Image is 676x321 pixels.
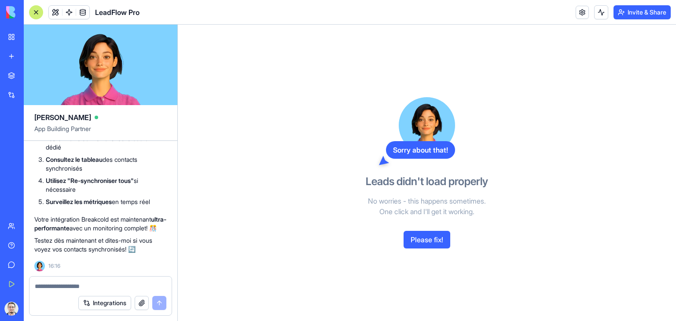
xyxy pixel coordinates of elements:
[614,5,671,19] button: Invite & Share
[46,197,167,206] li: en temps réel
[78,296,131,310] button: Integrations
[4,302,18,316] img: ACg8ocJEyQJMuFxy3RGwDxvnQbexq8LlA5KrSqajGkAFJLKY-VeBz_aLYw=s96-c
[34,261,45,271] img: Ella_00000_wcx2te.png
[46,177,134,184] strong: Utilisez "Re-synchroniser tous"
[48,263,60,270] span: 16:16
[34,112,91,123] span: [PERSON_NAME]
[34,236,167,254] p: Testez dès maintenant et dites-moi si vous voyez vos contacts synchronisés! 🔄
[46,198,112,205] strong: Surveillez les métriques
[366,175,488,189] h3: Leads didn't load properly
[46,134,167,152] li: avec le bouton dédié
[404,231,450,248] button: Please fix!
[34,215,166,232] strong: ultra-performante
[46,135,111,142] strong: Testez votre connexion
[386,141,455,159] div: Sorry about that!
[46,155,167,173] li: des contacts synchronisés
[34,124,167,140] span: App Building Partner
[46,176,167,194] li: si nécessaire
[6,6,61,18] img: logo
[326,196,528,217] p: No worries - this happens sometimes. One click and I'll get it working.
[34,215,167,233] p: Votre intégration Breakcold est maintenant avec un monitoring complet! 🎊
[95,7,140,18] span: LeadFlow Pro
[46,156,103,163] strong: Consultez le tableau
